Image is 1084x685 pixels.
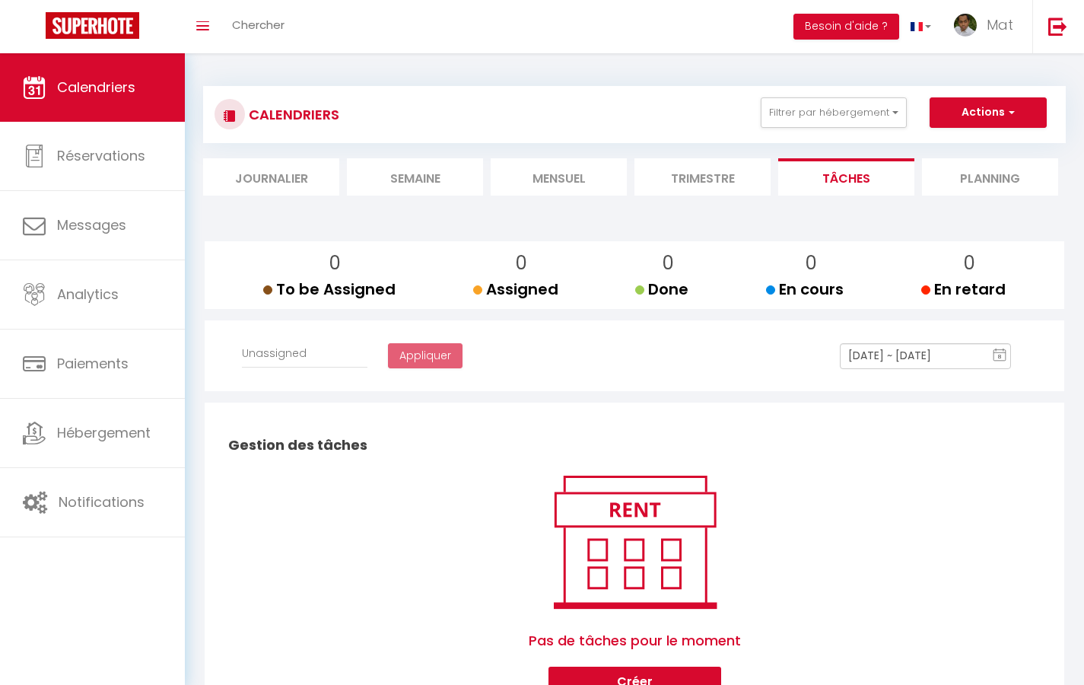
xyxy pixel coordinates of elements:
[245,97,339,132] h3: CALENDRIERS
[1048,17,1067,36] img: logout
[59,492,145,511] span: Notifications
[634,158,771,196] li: Trimestre
[57,285,119,304] span: Analytics
[491,158,627,196] li: Mensuel
[635,279,688,300] span: Done
[388,343,463,369] button: Appliquer
[998,353,1002,360] text: 8
[954,14,977,37] img: ...
[347,158,483,196] li: Semaine
[529,615,741,667] span: Pas de tâches pour le moment
[761,97,907,128] button: Filtrer par hébergement
[57,78,135,97] span: Calendriers
[224,422,1044,469] h2: Gestion des tâches
[538,469,732,615] img: rent.png
[921,279,1006,300] span: En retard
[778,249,844,278] p: 0
[57,423,151,442] span: Hébergement
[766,279,844,300] span: En cours
[57,215,126,234] span: Messages
[12,6,58,52] button: Ouvrir le widget de chat LiveChat
[793,14,899,40] button: Besoin d'aide ?
[922,158,1058,196] li: Planning
[473,279,558,300] span: Assigned
[647,249,688,278] p: 0
[57,354,129,373] span: Paiements
[987,15,1013,34] span: Mat
[275,249,396,278] p: 0
[203,158,339,196] li: Journalier
[778,158,914,196] li: Tâches
[930,97,1047,128] button: Actions
[485,249,558,278] p: 0
[840,343,1011,369] input: Select Date Range
[46,12,139,39] img: Super Booking
[232,17,285,33] span: Chercher
[263,279,396,300] span: To be Assigned
[57,146,145,165] span: Réservations
[933,249,1006,278] p: 0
